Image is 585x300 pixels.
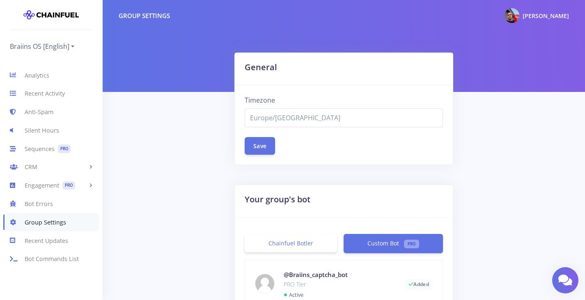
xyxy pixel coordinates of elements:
[245,234,337,252] a: Chainfuel Botler
[255,274,274,293] img: Chainfuel Botler
[245,137,275,155] button: Save
[404,240,419,248] span: PRO
[58,144,71,153] span: PRO
[505,8,519,23] img: @MilenkoRebic Photo
[284,270,393,279] h4: @Braiins_captcha_bot
[245,193,443,206] h2: Your group's bot
[119,11,170,21] div: Group Settings
[3,213,99,231] a: Group Settings
[10,40,74,53] a: Braiins OS [English]
[62,181,75,190] span: PRO
[23,7,79,23] img: chainfuel-logo
[367,239,399,247] span: Custom Bot
[245,108,443,127] span: Europe/Prague
[245,61,443,73] h2: General
[250,113,438,123] span: Europe/Prague
[245,95,275,105] label: Timezone
[284,279,393,289] p: PRO Tier
[523,12,569,20] span: [PERSON_NAME]
[284,290,288,299] span: ●
[289,291,303,298] small: Active
[405,279,433,290] button: Added
[498,7,569,25] a: @MilenkoRebic Photo [PERSON_NAME]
